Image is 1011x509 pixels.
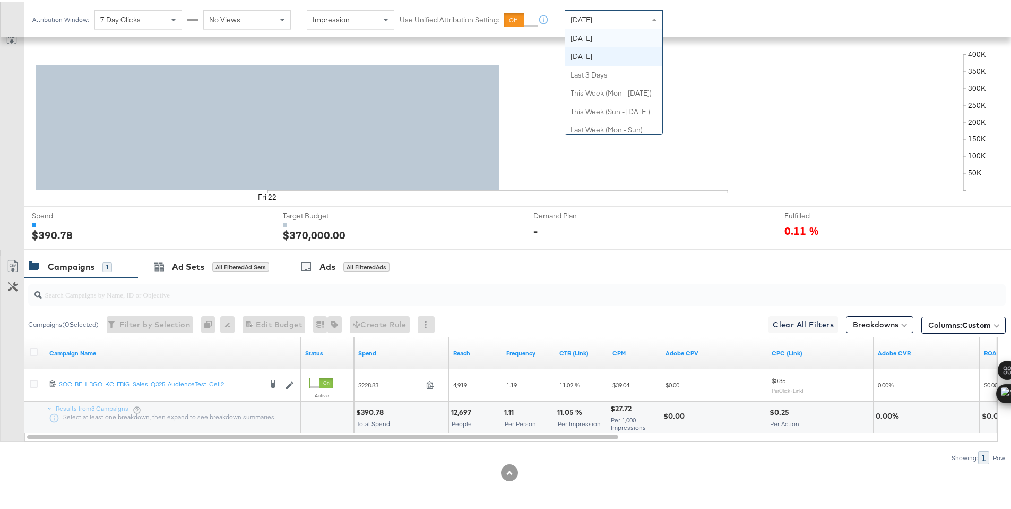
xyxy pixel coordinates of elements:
[846,314,913,331] button: Breakdowns
[611,414,646,429] span: Per 1,000 Impressions
[32,225,73,241] div: $390.78
[951,452,978,460] div: Showing:
[452,418,472,426] span: People
[506,347,551,355] a: The average number of times your ad was served to each person.
[358,347,445,355] a: The total amount spent to date.
[49,347,297,355] a: Your campaign name.
[533,221,538,236] div: -
[666,379,679,387] span: $0.00
[773,316,834,329] span: Clear All Filters
[968,48,986,57] text: 400K
[772,347,869,355] a: The average cost for each link click you've received from your ad.
[102,260,112,270] div: 1
[212,260,269,270] div: All Filtered Ad Sets
[313,13,350,22] span: Impression
[565,100,662,119] div: This Week (Sun - [DATE])
[59,378,262,386] div: SOC_BEH_BGO_KC_FBIG_Sales_Q325_AudienceTest_Cell2
[305,347,350,355] a: Shows the current state of your Ad Campaign.
[559,379,580,387] span: 11.02 %
[666,347,763,355] a: Adobe CPV
[984,379,998,387] span: $0.00
[453,379,467,387] span: 4,919
[612,379,629,387] span: $39.04
[770,418,799,426] span: Per Action
[451,405,474,415] div: 12,697
[565,27,662,46] div: [DATE]
[784,209,864,219] span: Fulfilled
[209,13,240,22] span: No Views
[768,314,838,331] button: Clear All Filters
[565,45,662,64] div: [DATE]
[48,259,94,271] div: Campaigns
[32,14,89,21] div: Attribution Window:
[663,409,688,419] div: $0.00
[505,418,536,426] span: Per Person
[283,209,362,219] span: Target Budget
[610,402,635,412] div: $27.72
[565,82,662,100] div: This Week (Mon - [DATE])
[992,452,1006,460] div: Row
[172,259,204,271] div: Ad Sets
[612,347,657,355] a: The average cost you've paid to have 1,000 impressions of your ad.
[258,191,276,200] text: Fri 22
[565,118,662,137] div: Last Week (Mon - Sun)
[32,209,111,219] span: Spend
[28,318,99,327] div: Campaigns ( 0 Selected)
[42,278,916,299] input: Search Campaigns by Name, ID or Objective
[982,409,1006,419] div: $0.00
[784,221,819,235] span: 0.11 %
[504,405,517,415] div: 1.11
[878,379,894,387] span: 0.00%
[772,385,803,392] sub: Per Click (Link)
[100,13,141,22] span: 7 Day Clicks
[557,405,585,415] div: 11.05 %
[876,409,902,419] div: 0.00%
[357,418,390,426] span: Total Spend
[772,375,785,383] span: $0.35
[978,449,989,462] div: 1
[201,314,220,331] div: 0
[319,259,335,271] div: Ads
[571,13,592,22] span: [DATE]
[356,405,387,415] div: $390.78
[565,64,662,82] div: Last 3 Days
[770,405,792,415] div: $0.25
[921,315,1006,332] button: Columns:Custom
[343,260,390,270] div: All Filtered Ads
[453,347,498,355] a: The number of people your ad was served to.
[558,418,601,426] span: Per Impression
[962,318,991,328] span: Custom
[309,390,333,397] label: Active
[358,379,422,387] span: $228.83
[59,378,262,388] a: SOC_BEH_BGO_KC_FBIG_Sales_Q325_AudienceTest_Cell2
[928,318,991,328] span: Columns:
[400,13,499,23] label: Use Unified Attribution Setting:
[533,209,613,219] span: Demand Plan
[878,347,975,355] a: Adobe CVR
[559,347,604,355] a: The number of clicks received on a link in your ad divided by the number of impressions.
[506,379,517,387] span: 1.19
[283,225,345,241] div: $370,000.00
